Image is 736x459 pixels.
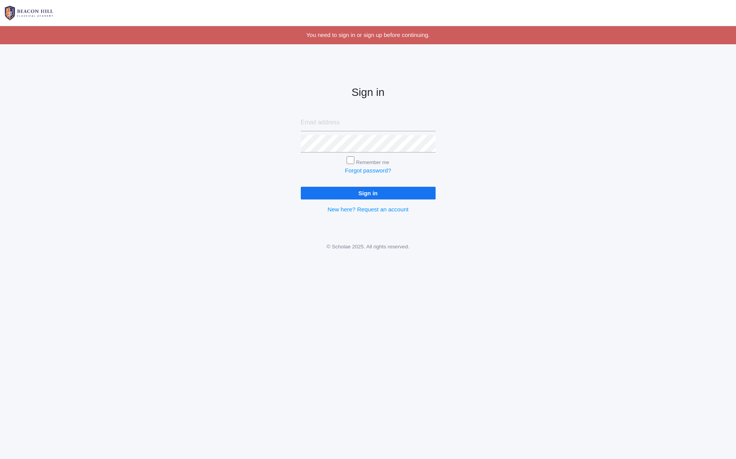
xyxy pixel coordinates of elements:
label: Remember me [356,159,389,165]
input: Email address [301,114,436,131]
input: Sign in [301,187,436,199]
h2: Sign in [301,87,436,99]
a: New here? Request an account [327,206,408,213]
a: Forgot password? [345,167,391,174]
